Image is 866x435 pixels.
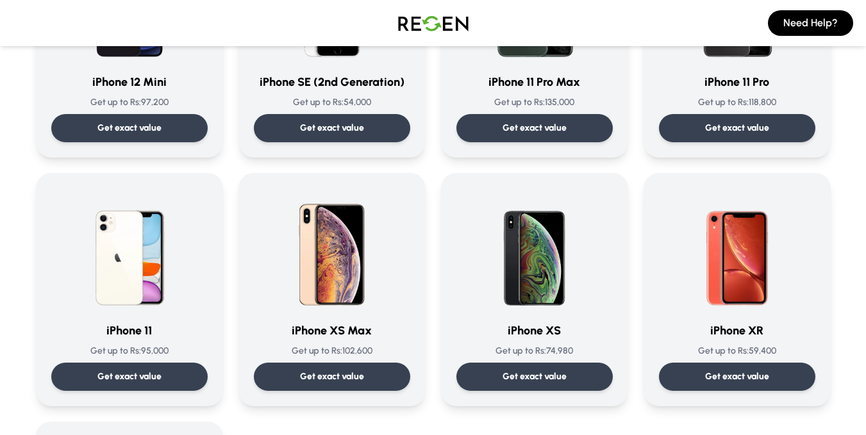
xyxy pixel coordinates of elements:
[51,345,208,357] p: Get up to Rs: 95,000
[51,96,208,109] p: Get up to Rs: 97,200
[254,322,410,340] h3: iPhone XS Max
[456,73,613,91] h3: iPhone 11 Pro Max
[659,96,815,109] p: Get up to Rs: 118,800
[659,73,815,91] h3: iPhone 11 Pro
[271,188,394,311] img: iPhone XS Max
[254,73,410,91] h3: iPhone SE (2nd Generation)
[51,73,208,91] h3: iPhone 12 Mini
[254,96,410,109] p: Get up to Rs: 54,000
[473,188,596,311] img: iPhone XS
[456,345,613,357] p: Get up to Rs: 74,980
[503,122,567,135] p: Get exact value
[768,10,853,36] button: Need Help?
[300,122,364,135] p: Get exact value
[705,370,769,383] p: Get exact value
[659,345,815,357] p: Get up to Rs: 59,400
[97,370,162,383] p: Get exact value
[659,322,815,340] h3: iPhone XR
[705,122,769,135] p: Get exact value
[300,370,364,383] p: Get exact value
[97,122,162,135] p: Get exact value
[51,322,208,340] h3: iPhone 11
[456,96,613,109] p: Get up to Rs: 135,000
[676,188,799,311] img: iPhone XR
[456,322,613,340] h3: iPhone XS
[254,345,410,357] p: Get up to Rs: 102,600
[388,5,478,41] img: Logo
[68,188,191,311] img: iPhone 11
[503,370,567,383] p: Get exact value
